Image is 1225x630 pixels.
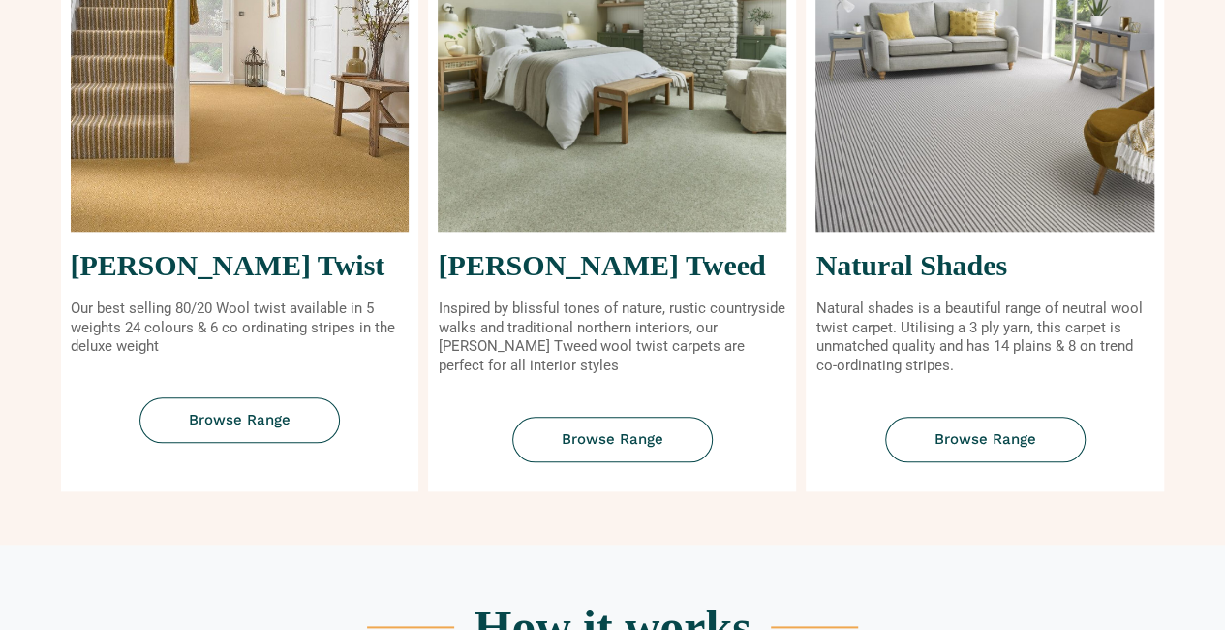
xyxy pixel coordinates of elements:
[71,251,410,280] h2: [PERSON_NAME] Twist
[189,413,291,427] span: Browse Range
[934,432,1036,447] span: Browse Range
[438,251,786,280] h2: [PERSON_NAME] Tweed
[885,417,1086,462] a: Browse Range
[815,251,1154,280] h2: Natural Shades
[139,397,340,443] a: Browse Range
[562,432,663,447] span: Browse Range
[71,299,410,357] p: Our best selling 80/20 Wool twist available in 5 weights 24 colours & 6 co ordinating stripes in ...
[512,417,713,462] a: Browse Range
[438,299,786,375] p: Inspired by blissful tones of nature, rustic countryside walks and traditional northern interiors...
[815,299,1154,375] p: Natural shades is a beautiful range of neutral wool twist carpet. Utilising a 3 ply yarn, this ca...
